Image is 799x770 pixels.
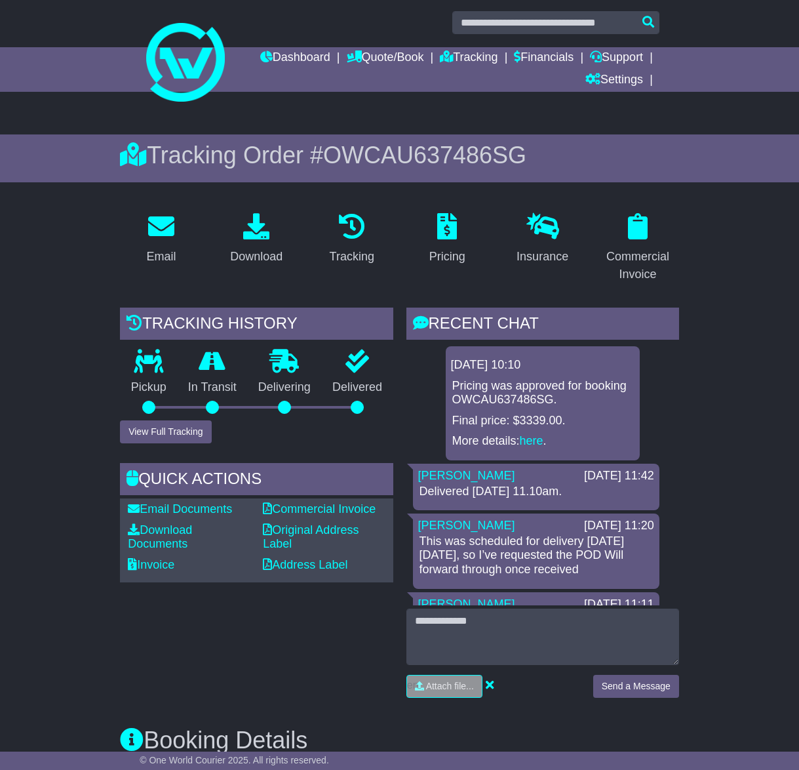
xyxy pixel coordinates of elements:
[140,755,329,765] span: © One World Courier 2025. All rights reserved.
[452,379,633,407] p: Pricing was approved for booking OWCAU637486SG.
[120,380,177,395] p: Pickup
[120,727,679,754] h3: Booking Details
[120,141,679,169] div: Tracking Order #
[590,47,643,70] a: Support
[120,420,211,443] button: View Full Tracking
[330,248,374,266] div: Tracking
[321,209,383,270] a: Tracking
[418,519,515,532] a: [PERSON_NAME]
[120,308,393,343] div: Tracking history
[520,434,543,447] a: here
[263,558,347,571] a: Address Label
[429,248,465,266] div: Pricing
[247,380,321,395] p: Delivering
[321,380,393,395] p: Delivered
[120,463,393,498] div: Quick Actions
[128,523,192,551] a: Download Documents
[146,248,176,266] div: Email
[514,47,574,70] a: Financials
[177,380,247,395] p: In Transit
[263,523,359,551] a: Original Address Label
[452,414,633,428] p: Final price: $3339.00.
[452,434,633,449] p: More details: .
[421,209,474,270] a: Pricing
[516,248,568,266] div: Insurance
[138,209,184,270] a: Email
[418,598,515,611] a: [PERSON_NAME]
[323,142,526,169] span: OWCAU637486SG
[347,47,424,70] a: Quote/Book
[596,209,678,288] a: Commercial Invoice
[128,558,174,571] a: Invoice
[593,675,679,698] button: Send a Message
[128,502,232,516] a: Email Documents
[419,535,653,577] p: This was scheduled for delivery [DATE][DATE], so I’ve requested the POD Will forward through once...
[584,598,654,612] div: [DATE] 11:11
[584,519,654,533] div: [DATE] 11:20
[406,308,679,343] div: RECENT CHAT
[440,47,497,70] a: Tracking
[585,70,643,92] a: Settings
[419,485,653,499] p: Delivered [DATE] 11.10am.
[263,502,376,516] a: Commercial Invoice
[230,248,283,266] div: Download
[508,209,577,270] a: Insurance
[451,358,634,373] div: [DATE] 10:10
[222,209,291,270] a: Download
[584,469,654,483] div: [DATE] 11:42
[418,469,515,482] a: [PERSON_NAME]
[605,248,670,283] div: Commercial Invoice
[260,47,330,70] a: Dashboard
